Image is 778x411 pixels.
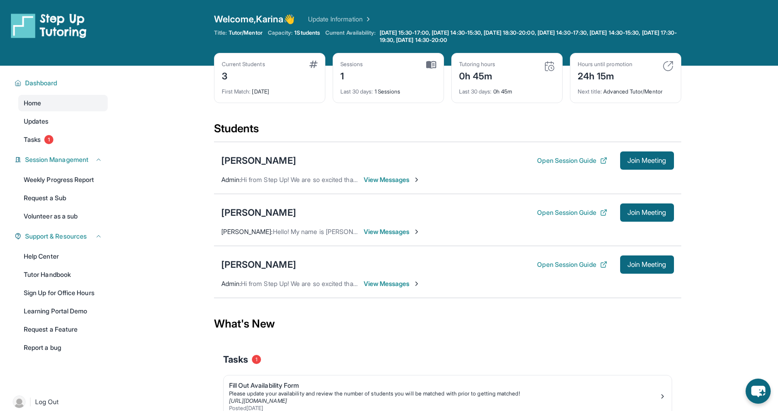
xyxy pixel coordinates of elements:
a: Tutor Handbook [18,266,108,283]
span: Join Meeting [627,262,667,267]
span: Dashboard [25,78,57,88]
a: Request a Sub [18,190,108,206]
button: Dashboard [21,78,102,88]
a: Home [18,95,108,111]
span: | [29,396,31,407]
span: Updates [24,117,49,126]
span: First Match : [222,88,251,95]
span: Tasks [223,353,248,366]
span: Capacity: [268,29,293,36]
div: [PERSON_NAME] [221,154,296,167]
button: Open Session Guide [537,156,607,165]
span: Last 30 days : [340,88,373,95]
span: Log Out [35,397,59,406]
div: Sessions [340,61,363,68]
img: Chevron Right [363,15,372,24]
span: 1 Students [294,29,320,36]
div: [PERSON_NAME] [221,206,296,219]
span: Welcome, Karina 👋 [214,13,295,26]
a: Learning Portal Demo [18,303,108,319]
span: View Messages [364,227,421,236]
img: Chevron-Right [413,176,420,183]
button: Support & Resources [21,232,102,241]
div: [DATE] [222,83,318,95]
span: 1 [44,135,53,144]
div: 0h 45m [459,83,555,95]
img: logo [11,13,87,38]
button: Join Meeting [620,203,674,222]
div: 1 Sessions [340,83,436,95]
span: Admin : [221,280,241,287]
span: Tasks [24,135,41,144]
button: Session Management [21,155,102,164]
a: Help Center [18,248,108,265]
span: Join Meeting [627,210,667,215]
div: Advanced Tutor/Mentor [578,83,674,95]
a: Report a bug [18,339,108,356]
div: 1 [340,68,363,83]
span: [DATE] 15:30-17:00, [DATE] 14:30-15:30, [DATE] 18:30-20:00, [DATE] 14:30-17:30, [DATE] 14:30-15:3... [380,29,679,44]
span: View Messages [364,175,421,184]
a: Weekly Progress Report [18,172,108,188]
span: 1 [252,355,261,364]
div: Fill Out Availability Form [229,381,659,390]
div: Tutoring hours [459,61,496,68]
a: Volunteer as a sub [18,208,108,224]
span: [PERSON_NAME] : [221,228,273,235]
button: Join Meeting [620,151,674,170]
button: chat-button [746,379,771,404]
span: Home [24,99,41,108]
div: Current Students [222,61,265,68]
div: What's New [214,304,681,344]
img: user-img [13,395,26,408]
button: Open Session Guide [537,208,607,217]
a: Tasks1 [18,131,108,148]
a: Updates [18,113,108,130]
span: Session Management [25,155,89,164]
button: Join Meeting [620,255,674,274]
span: Current Availability: [325,29,376,44]
a: Request a Feature [18,321,108,338]
div: 0h 45m [459,68,496,83]
div: Students [214,121,681,141]
div: Please update your availability and review the number of students you will be matched with prior ... [229,390,659,397]
span: Support & Resources [25,232,87,241]
img: Chevron-Right [413,228,420,235]
div: 24h 15m [578,68,632,83]
div: 3 [222,68,265,83]
a: [URL][DOMAIN_NAME] [229,397,287,404]
span: View Messages [364,279,421,288]
a: [DATE] 15:30-17:00, [DATE] 14:30-15:30, [DATE] 18:30-20:00, [DATE] 14:30-17:30, [DATE] 14:30-15:3... [378,29,681,44]
span: Admin : [221,176,241,183]
button: Open Session Guide [537,260,607,269]
span: Join Meeting [627,158,667,163]
a: Update Information [308,15,372,24]
img: card [309,61,318,68]
img: card [544,61,555,72]
div: Hours until promotion [578,61,632,68]
img: Chevron-Right [413,280,420,287]
img: card [663,61,674,72]
img: card [426,61,436,69]
span: Next title : [578,88,602,95]
div: [PERSON_NAME] [221,258,296,271]
a: Sign Up for Office Hours [18,285,108,301]
span: Last 30 days : [459,88,492,95]
span: Tutor/Mentor [229,29,262,36]
span: Title: [214,29,227,36]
